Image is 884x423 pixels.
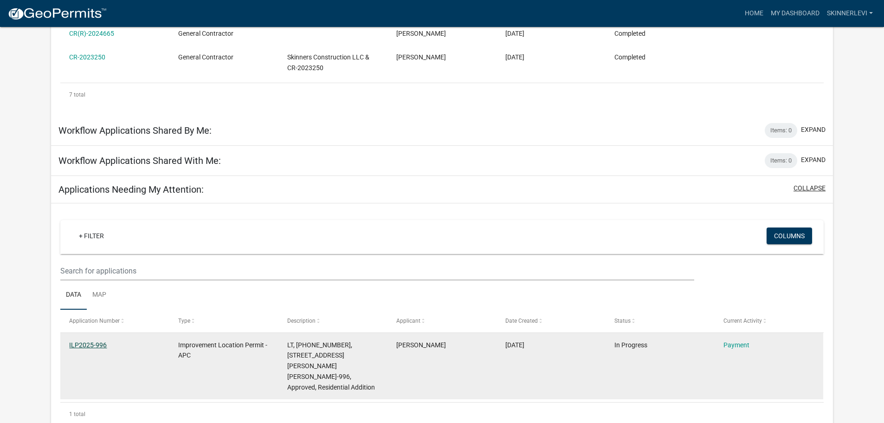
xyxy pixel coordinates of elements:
[69,53,105,61] a: CR-2023250
[60,83,824,106] div: 7 total
[505,318,538,324] span: Date Created
[767,228,812,244] button: Columns
[278,310,387,332] datatable-header-cell: Description
[60,261,694,280] input: Search for applications
[69,341,107,349] a: ILP2025-996
[58,155,221,166] h5: Workflow Applications Shared With Me:
[169,310,278,332] datatable-header-cell: Type
[178,53,233,61] span: General Contractor
[614,341,647,349] span: In Progress
[505,341,524,349] span: 08/11/2025
[60,280,87,310] a: Data
[723,318,762,324] span: Current Activity
[505,53,524,61] span: 05/05/2023
[60,310,169,332] datatable-header-cell: Application Number
[497,310,606,332] datatable-header-cell: Date Created
[614,30,645,37] span: Completed
[69,30,114,37] a: CR(R)-2024665
[71,228,111,244] a: + Filter
[767,5,823,22] a: My Dashboard
[801,155,826,165] button: expand
[723,341,749,349] a: Payment
[287,318,316,324] span: Description
[714,310,823,332] datatable-header-cell: Current Activity
[387,310,497,332] datatable-header-cell: Applicant
[396,341,446,349] span: Levi Skinner
[801,125,826,135] button: expand
[765,153,797,168] div: Items: 0
[178,318,190,324] span: Type
[178,30,233,37] span: General Contractor
[396,30,446,37] span: Levi Skinner
[605,310,714,332] datatable-header-cell: Status
[614,318,631,324] span: Status
[765,123,797,138] div: Items: 0
[505,30,524,37] span: 12/02/2024
[741,5,767,22] a: Home
[58,125,212,136] h5: Workflow Applications Shared By Me:
[178,341,267,359] span: Improvement Location Permit - APC
[287,53,369,72] span: Skinners Construction LLC & CR-2023250
[794,183,826,193] button: collapse
[69,318,120,324] span: Application Number
[396,53,446,61] span: Levi Skinner
[396,318,420,324] span: Applicant
[58,184,204,195] h5: Applications Needing My Attention:
[87,280,112,310] a: Map
[614,53,645,61] span: Completed
[287,341,375,391] span: LT, 008-031-100, 809 S HARKLESS DR, Skinner, ILP2025-996, Approved, Residential Addition
[823,5,877,22] a: Skinnerlevi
